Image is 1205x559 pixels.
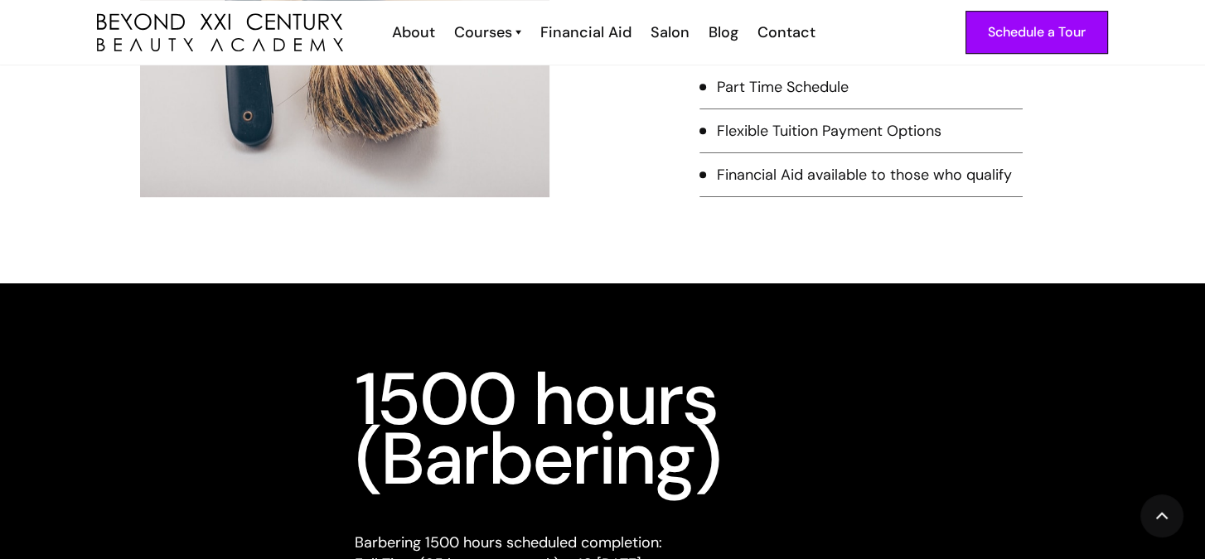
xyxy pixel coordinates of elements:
[540,22,632,43] div: Financial Aid
[709,22,738,43] div: Blog
[640,22,698,43] a: Salon
[97,13,343,52] a: home
[747,22,824,43] a: Contact
[381,22,443,43] a: About
[355,369,850,489] h3: 1500 hours (Barbering)
[717,120,941,142] div: Flexible Tuition Payment Options
[965,11,1108,54] a: Schedule a Tour
[698,22,747,43] a: Blog
[454,22,521,43] a: Courses
[454,22,512,43] div: Courses
[717,76,849,98] div: Part Time Schedule
[717,164,1012,186] div: Financial Aid available to those who qualify
[392,22,435,43] div: About
[651,22,690,43] div: Salon
[988,22,1086,43] div: Schedule a Tour
[757,22,815,43] div: Contact
[97,13,343,52] img: beyond 21st century beauty academy logo
[530,22,640,43] a: Financial Aid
